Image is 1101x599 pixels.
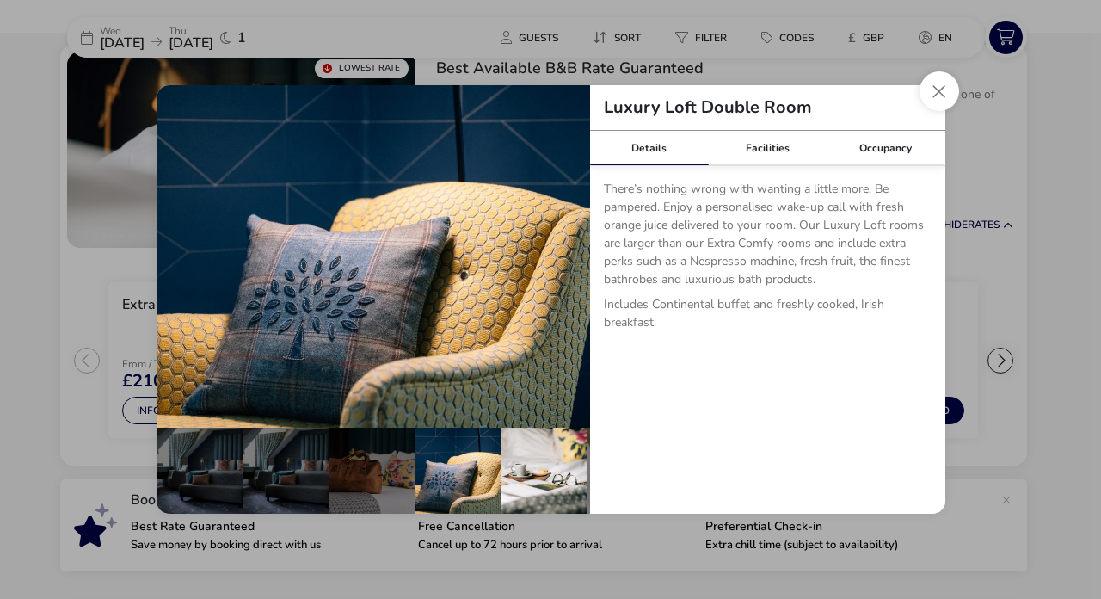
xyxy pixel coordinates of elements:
[590,131,709,165] div: Details
[827,131,945,165] div: Occupancy
[590,99,826,116] h2: Luxury Loft Double Room
[708,131,827,165] div: Facilities
[604,295,932,338] p: Includes Continental buffet and freshly cooked, Irish breakfast.
[157,85,945,514] div: details
[604,180,932,295] p: There’s nothing wrong with wanting a little more. Be pampered. Enjoy a personalised wake-up call ...
[920,71,959,111] button: Close dialog
[157,85,590,428] img: 2ed244bbe263073f5f5bc293facddf3d10c90342dae974e9c83aaa6c4cef1bbd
